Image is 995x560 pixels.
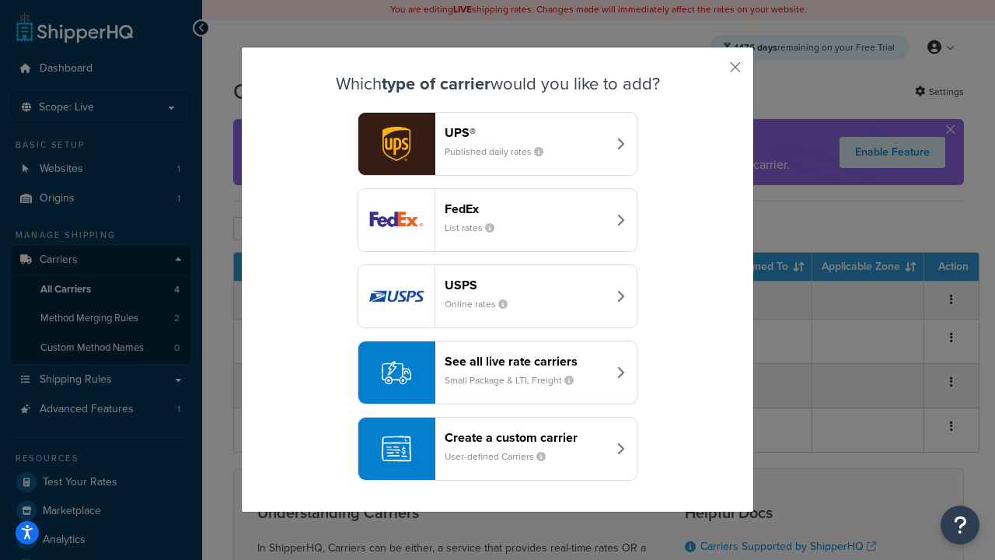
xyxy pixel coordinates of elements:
[358,341,637,404] button: See all live rate carriersSmall Package & LTL Freight
[445,201,607,216] header: FedEx
[445,278,607,292] header: USPS
[358,112,637,176] button: ups logoUPS®Published daily rates
[382,71,491,96] strong: type of carrier
[445,125,607,140] header: UPS®
[281,75,714,93] h3: Which would you like to add?
[358,264,637,328] button: usps logoUSPSOnline rates
[358,188,637,252] button: fedEx logoFedExList rates
[445,297,520,311] small: Online rates
[382,358,411,387] img: icon-carrier-liverate-becf4550.svg
[358,417,637,481] button: Create a custom carrierUser-defined Carriers
[445,450,558,464] small: User-defined Carriers
[445,430,607,445] header: Create a custom carrier
[445,145,556,159] small: Published daily rates
[445,373,586,387] small: Small Package & LTL Freight
[445,221,507,235] small: List rates
[941,506,979,544] button: Open Resource Center
[445,354,607,369] header: See all live rate carriers
[382,434,411,464] img: icon-carrier-custom-c93b8a24.svg
[358,113,435,175] img: ups logo
[358,189,435,251] img: fedEx logo
[358,265,435,327] img: usps logo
